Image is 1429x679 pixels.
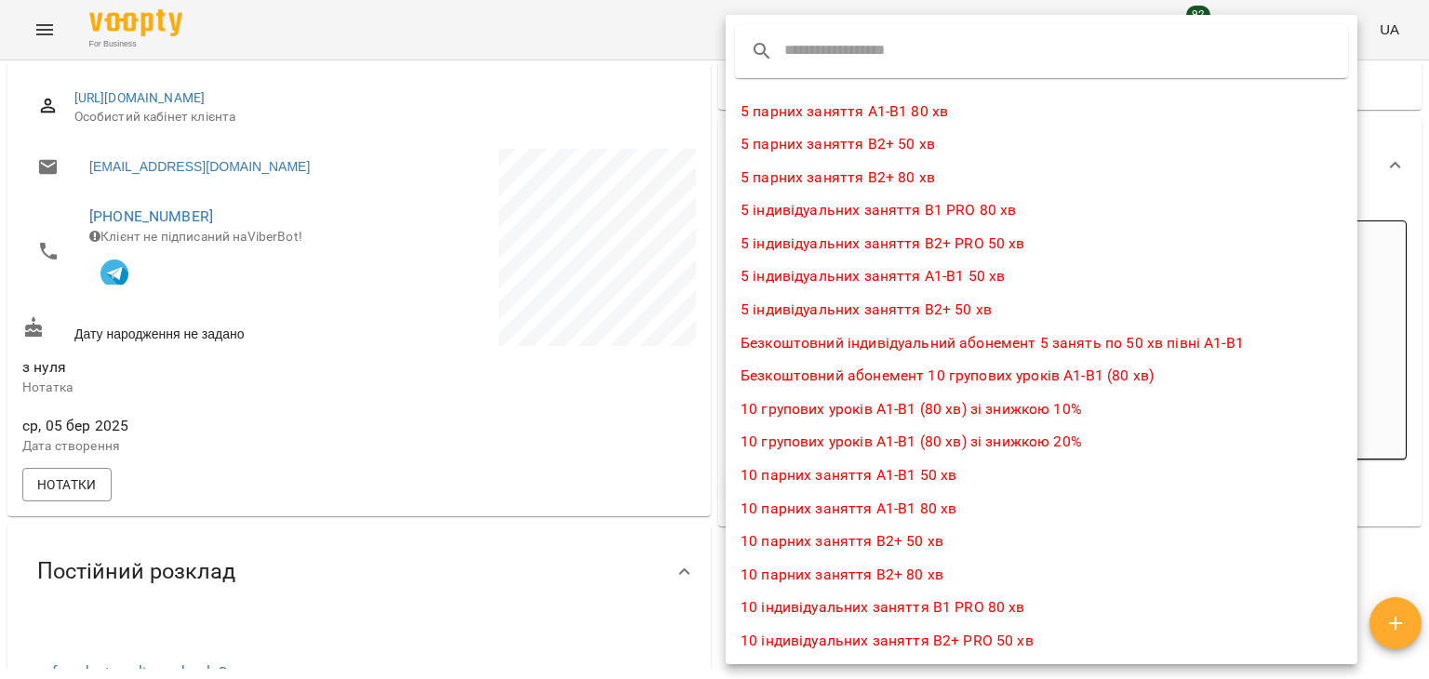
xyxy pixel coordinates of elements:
li: 5 індивідуальних заняття В2+ 50 хв [726,293,1357,326]
li: 10 парних заняття В2+ 80 хв [726,558,1357,592]
li: 10 парних заняття В2+ 50 хв [726,525,1357,558]
li: 5 парних заняття А1-В1 80 хв [726,95,1357,128]
li: 10 групових уроків А1-В1 (80 хв) зі знижкою 20% [726,425,1357,459]
li: 5 індивідуальних заняття B1 PRO 80 хв [726,193,1357,227]
li: 5 індивідуальних заняття B2+ PRO 50 хв [726,227,1357,260]
li: 10 індивідуальних заняття B1 PRO 80 хв [726,591,1357,624]
li: 10 групових уроків А1-В1 (80 хв) зі знижкою 10% [726,393,1357,426]
li: 10 індивідуальних заняття B2+ PRO 50 хв [726,624,1357,658]
li: 5 парних заняття В2+ 80 хв [726,161,1357,194]
li: Безкоштовний абонемент 10 групових уроків А1-В1 (80 хв) [726,359,1357,393]
li: 10 парних заняття А1-В1 80 хв [726,492,1357,526]
li: 5 індивідуальних заняття А1-В1 50 хв [726,260,1357,293]
li: 10 парних заняття А1-В1 50 хв [726,459,1357,492]
li: Безкоштовний індивідуальний абонемент 5 занять по 50 хв півні А1-В1 [726,326,1357,360]
li: 5 парних заняття В2+ 50 хв [726,127,1357,161]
